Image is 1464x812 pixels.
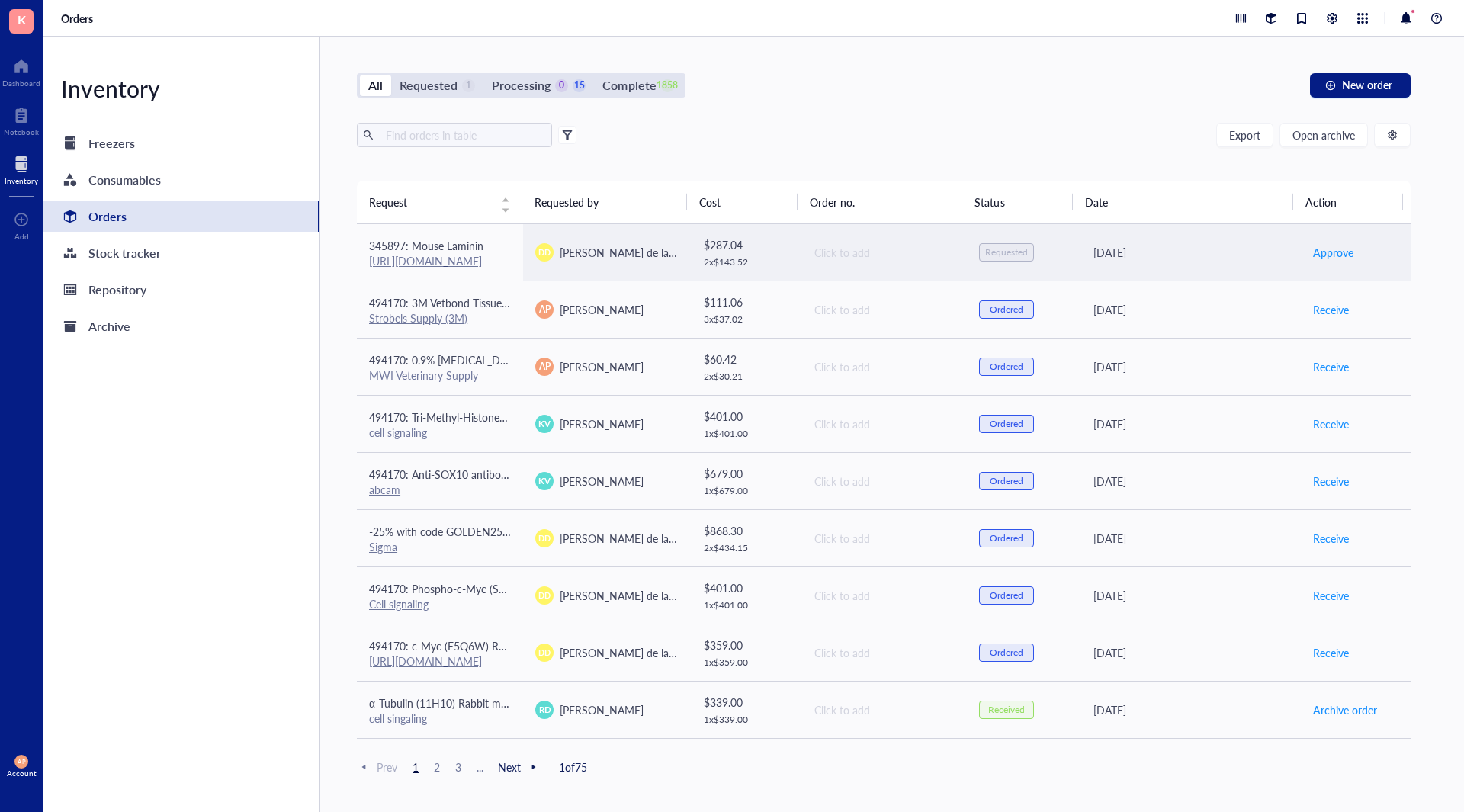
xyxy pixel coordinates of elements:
[522,181,688,223] th: Requested by
[43,128,319,159] a: Freezers
[406,760,425,774] span: 1
[704,485,789,497] div: 1 x $ 679.00
[990,361,1023,373] div: Ordered
[1293,181,1404,223] th: Action
[1312,355,1350,379] button: Receive
[368,75,383,96] div: All
[1342,79,1392,91] span: New order
[988,704,1025,716] div: Received
[1313,587,1349,604] span: Receive
[704,371,789,383] div: 2 x $ 30.21
[814,644,955,661] div: Click to add
[814,416,955,432] div: Click to add
[704,465,789,482] div: $ 679.00
[990,475,1023,487] div: Ordered
[4,103,39,136] a: Notebook
[661,79,674,92] div: 1858
[61,11,96,25] a: Orders
[801,281,967,338] td: Click to add
[1093,416,1288,432] div: [DATE]
[1312,583,1350,608] button: Receive
[357,73,685,98] div: segmented control
[1229,129,1260,141] span: Export
[369,467,565,482] span: 494170: Anti-SOX10 antibody [EPR4007]
[369,409,693,425] span: 494170: Tri-Methyl-Histone H3 (Lys27) (C36B11) Rabbit mAb #9733
[43,73,319,104] div: Inventory
[1313,358,1349,375] span: Receive
[704,256,789,268] div: 2 x $ 143.52
[43,165,319,195] a: Consumables
[369,482,400,497] a: abcam
[1313,244,1353,261] span: Approve
[704,408,789,425] div: $ 401.00
[560,702,644,717] span: [PERSON_NAME]
[704,522,789,539] div: $ 868.30
[18,10,26,29] span: K
[449,760,467,774] span: 3
[400,75,457,96] div: Requested
[1313,301,1349,318] span: Receive
[1312,297,1350,322] button: Receive
[1313,416,1349,432] span: Receive
[990,532,1023,544] div: Ordered
[88,279,146,300] div: Repository
[560,531,756,546] span: [PERSON_NAME] de la [PERSON_NAME]
[985,246,1028,258] div: Requested
[369,253,482,268] a: [URL][DOMAIN_NAME]
[1093,644,1288,661] div: [DATE]
[43,201,319,232] a: Orders
[538,532,551,544] span: DD
[369,581,661,596] span: 494170: Phospho-c-Myc (Ser62) (E1J4K) Rabbit mAb #13748
[704,313,789,326] div: 3 x $ 37.02
[538,647,551,659] span: DD
[539,360,551,374] span: AP
[814,244,955,261] div: Click to add
[1073,181,1293,223] th: Date
[798,181,963,223] th: Order no.
[801,681,967,738] td: Click to add
[801,509,967,566] td: Click to add
[539,474,551,487] span: KV
[1093,587,1288,604] div: [DATE]
[560,245,756,260] span: [PERSON_NAME] de la [PERSON_NAME]
[962,181,1072,223] th: Status
[4,127,39,136] div: Notebook
[602,75,656,96] div: Complete
[704,694,789,711] div: $ 339.00
[704,714,789,726] div: 1 x $ 339.00
[704,294,789,310] div: $ 111.06
[1313,530,1349,547] span: Receive
[88,206,127,227] div: Orders
[43,274,319,305] a: Repository
[539,417,551,430] span: KV
[492,75,551,96] div: Processing
[357,181,522,223] th: Request
[801,566,967,624] td: Click to add
[357,760,397,774] span: Prev
[14,232,29,241] div: Add
[560,302,644,317] span: [PERSON_NAME]
[369,425,427,440] a: cell signaling
[1093,358,1288,375] div: [DATE]
[88,242,161,264] div: Stock tracker
[1312,240,1354,265] button: Approve
[88,316,130,337] div: Archive
[428,760,446,774] span: 2
[369,638,587,653] span: 494170: c-Myc (E5Q6W) Rabbit mAb #18583
[704,428,789,440] div: 1 x $ 401.00
[801,338,967,395] td: Click to add
[814,301,955,318] div: Click to add
[559,760,587,774] span: 1 of 75
[801,224,967,281] td: Click to add
[1279,123,1368,147] button: Open archive
[538,703,551,716] span: RD
[5,176,38,185] div: Inventory
[704,542,789,554] div: 2 x $ 434.15
[704,579,789,596] div: $ 401.00
[462,79,475,92] div: 1
[369,524,801,539] span: -25% with code GOLDEN25 494170: Anti-Integrin Beta1, clone AIIB2 (Azide Free) Antibody
[560,588,756,603] span: [PERSON_NAME] de la [PERSON_NAME]
[5,152,38,185] a: Inventory
[1093,701,1288,718] div: [DATE]
[1093,473,1288,489] div: [DATE]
